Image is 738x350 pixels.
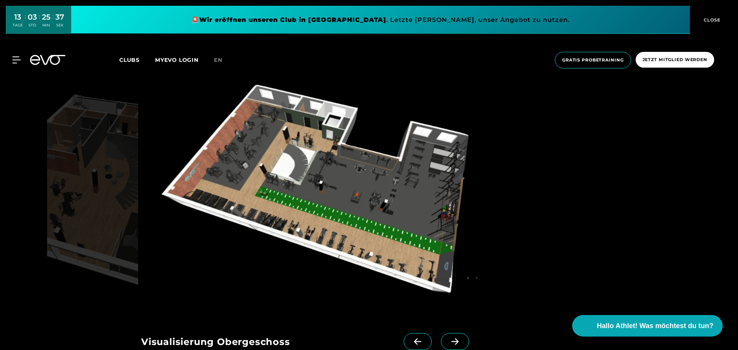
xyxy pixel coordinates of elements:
span: CLOSE [702,17,721,23]
img: evofitness [141,78,506,315]
div: 37 [55,12,64,23]
div: MIN [42,23,50,28]
a: Jetzt Mitglied werden [633,52,716,68]
a: Clubs [119,56,155,63]
div: TAGE [13,23,23,28]
span: Clubs [119,56,140,63]
div: 03 [28,12,37,23]
button: Hallo Athlet! Was möchtest du tun? [572,315,723,337]
span: en [214,56,222,63]
div: 13 [13,12,23,23]
a: MYEVO LOGIN [155,56,199,63]
div: : [52,12,53,33]
img: evofitness [47,78,138,315]
span: Jetzt Mitglied werden [643,56,707,63]
button: CLOSE [690,6,732,34]
span: Hallo Athlet! Was möchtest du tun? [597,321,713,331]
div: : [39,12,40,33]
div: : [25,12,26,33]
div: SEK [55,23,64,28]
a: Gratis Probetraining [553,52,633,68]
div: 25 [42,12,50,23]
div: STD [28,23,37,28]
span: Gratis Probetraining [562,57,624,63]
a: en [214,56,232,65]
